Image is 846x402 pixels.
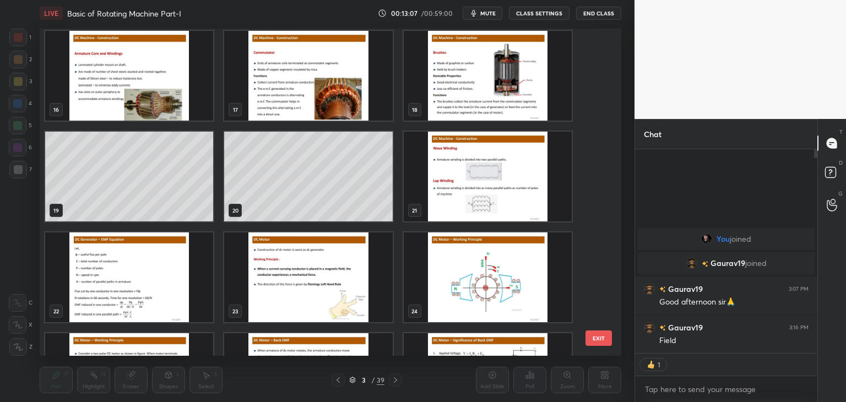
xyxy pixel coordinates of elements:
[730,235,751,243] span: joined
[9,73,32,90] div: 3
[371,377,375,383] div: /
[839,128,843,136] p: T
[9,294,32,312] div: C
[657,360,661,369] div: 1
[659,335,809,346] div: Field
[509,7,570,20] button: CLASS SETTINGS
[666,283,703,295] h6: Gaurav19
[480,9,496,17] span: mute
[585,330,612,346] button: EXIT
[838,189,843,198] p: G
[463,7,502,20] button: mute
[9,51,32,68] div: 2
[635,119,670,149] p: Chat
[9,95,32,112] div: 4
[644,322,655,333] img: a803e157896943a7b44a106eca0c0f29.png
[659,286,666,292] img: no-rating-badge.077c3623.svg
[9,139,32,156] div: 6
[9,316,32,334] div: X
[377,375,384,385] div: 39
[358,377,369,383] div: 3
[711,259,745,268] span: Gaurav19
[839,159,843,167] p: D
[686,258,697,269] img: a803e157896943a7b44a106eca0c0f29.png
[635,226,817,354] div: grid
[646,359,657,370] img: thumbs_up.png
[9,161,32,178] div: 7
[789,324,809,331] div: 3:16 PM
[789,286,809,292] div: 3:07 PM
[717,235,730,243] span: You
[9,29,31,46] div: 1
[576,7,621,20] button: End Class
[40,7,63,20] div: LIVE
[666,322,703,333] h6: Gaurav19
[702,261,708,267] img: no-rating-badge.077c3623.svg
[9,338,32,356] div: Z
[40,29,602,356] div: grid
[9,117,32,134] div: 5
[659,297,809,308] div: Good afternoon sir🙏
[701,233,712,245] img: 5ced908ece4343448b4c182ab94390f6.jpg
[644,284,655,295] img: a803e157896943a7b44a106eca0c0f29.png
[659,325,666,331] img: no-rating-badge.077c3623.svg
[745,259,767,268] span: joined
[67,8,181,19] h4: Basic of Rotating Machine Part-I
